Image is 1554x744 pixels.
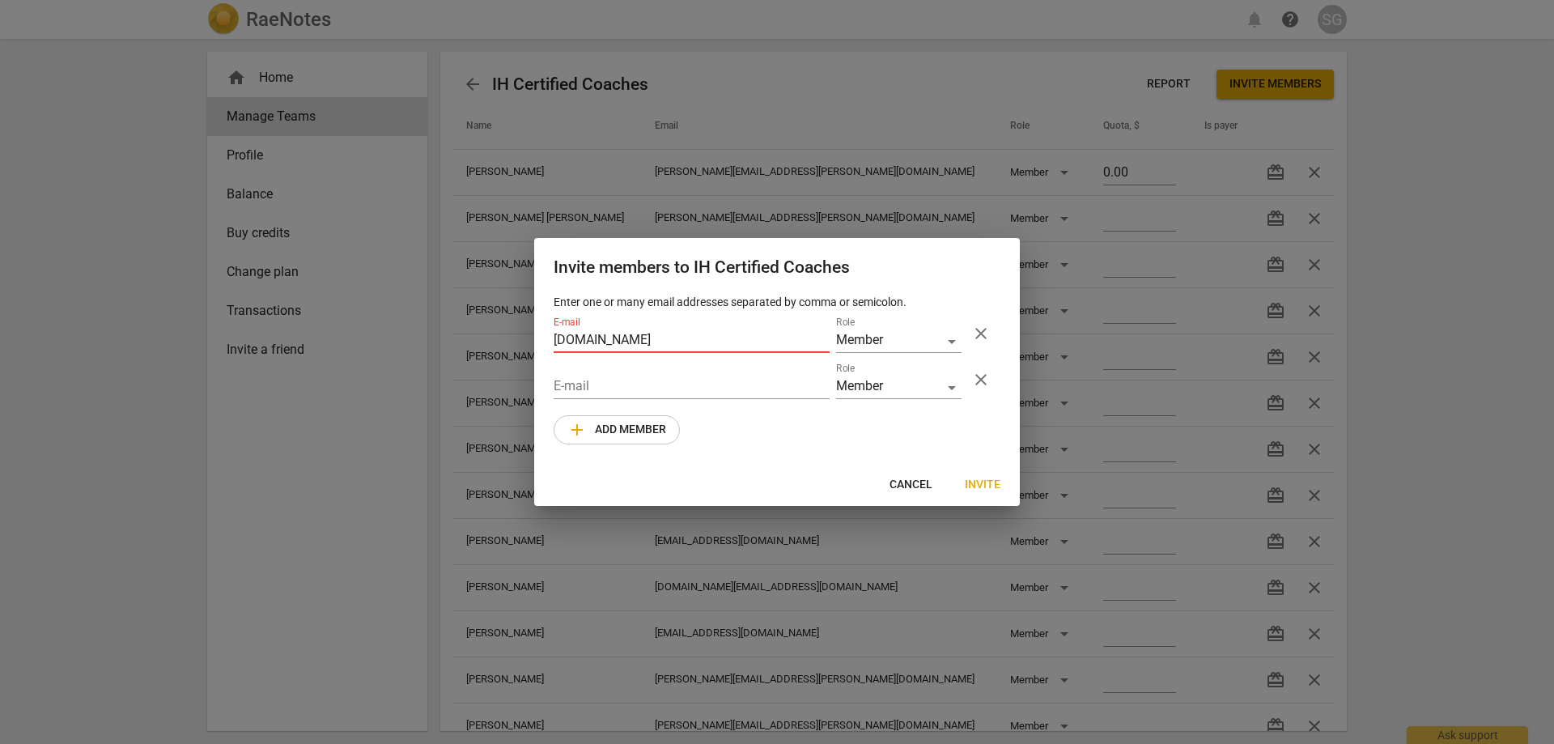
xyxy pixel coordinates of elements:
[836,364,855,374] label: Role
[965,477,1000,493] span: Invite
[836,318,855,328] label: Role
[836,329,962,353] div: Member
[567,420,587,440] span: add
[554,294,1000,311] p: Enter one or many email addresses separated by comma or semicolon.
[890,477,932,493] span: Cancel
[554,415,680,444] button: Add
[567,420,666,440] span: Add member
[971,370,991,389] span: close
[554,318,580,328] label: E-mail
[554,257,1000,278] h2: Invite members to IH Certified Coaches
[971,324,991,343] span: close
[952,470,1013,500] button: Invite
[836,376,962,399] div: Member
[877,470,945,500] button: Cancel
